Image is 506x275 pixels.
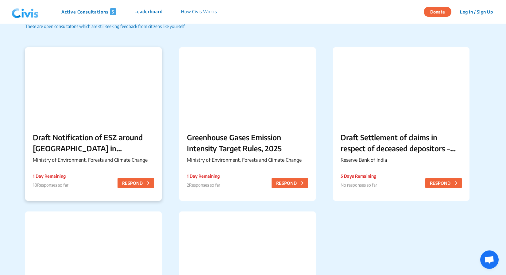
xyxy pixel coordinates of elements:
p: Draft Notification of ESZ around [GEOGRAPHIC_DATA] in [GEOGRAPHIC_DATA] [33,132,154,154]
button: RESPOND [272,178,308,188]
p: 2 [187,182,220,188]
button: RESPOND [425,178,462,188]
button: Log In / Sign Up [456,7,497,17]
button: RESPOND [118,178,154,188]
span: 5 [110,8,116,15]
a: Donate [424,8,456,14]
p: Ministry of Environment, Forests and Climate Change [187,156,308,164]
p: How Civis Works [181,8,217,15]
p: Active Consultations [61,8,116,15]
p: Leaderboard [134,8,163,15]
p: 18 [33,182,68,188]
a: Draft Notification of ESZ around [GEOGRAPHIC_DATA] in [GEOGRAPHIC_DATA]Ministry of Environment, F... [25,47,162,201]
img: navlogo.png [9,3,41,21]
p: Draft Settlement of claims in respect of deceased depositors – Simplification of Procedure [341,132,462,154]
p: Ministry of Environment, Forests and Climate Change [33,156,154,164]
p: Reserve Bank of India [341,156,462,164]
p: 1 Day Remaining [33,173,68,179]
p: 1 Day Remaining [187,173,220,179]
p: These are open consultatons which are still seeking feedback from citizens like yourself [25,23,481,29]
a: Open chat [480,250,499,269]
button: Donate [424,7,451,17]
a: Draft Settlement of claims in respect of deceased depositors – Simplification of ProcedureReserve... [333,47,469,201]
span: No responses so far [341,182,377,188]
span: Responses so far [189,182,220,188]
span: Responses so far [37,182,68,188]
p: 5 Days Remaining [341,173,377,179]
a: Greenhouse Gases Emission Intensity Target Rules, 2025Ministry of Environment, Forests and Climat... [179,47,316,201]
p: Greenhouse Gases Emission Intensity Target Rules, 2025 [187,132,308,154]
